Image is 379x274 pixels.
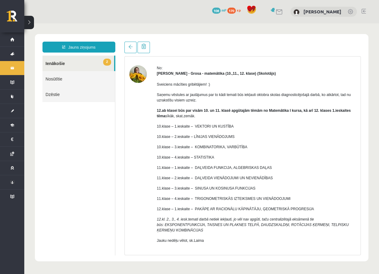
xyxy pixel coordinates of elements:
a: 2Ienākošie [18,32,90,48]
p: 11.klase – 3.ieskaite – SINUSA UN KOSINUSA FUNKCIJAS [133,162,332,168]
a: Jauns ziņojums [18,18,91,29]
em: 12.kl. 2., 3., 4. iesk.temati darbā netiek iekļauti, jo vēl nav apgūti, taču centralizētajā eksām... [133,194,325,209]
p: sīkāk, skat.zemāk. [133,84,332,95]
strong: [PERSON_NAME] - Grosa - matemātika (10.,11., 12. klase) (Skolotājs) [133,48,252,52]
p: 10.klase – 1.ieskaite – VEKTORI UN KUSTĪBA [133,100,332,106]
strong: 12.ab klasei būs par visām 10. un 11. klasē apgūtajām tēmām no Matemātika I kursa, kā arī 12. kla... [133,85,327,95]
p: Jauku nedēļu vēlot, sk.Laima [133,214,332,220]
a: 170 xp [227,8,244,12]
img: Nikoletta Gruzdiņa [293,9,299,15]
a: Nosūtītie [18,48,91,63]
img: Laima Tukāne - Grosa - matemātika (10.,11., 12. klase) [105,42,123,60]
a: Dzēstie [18,63,91,79]
p: 10.klase – 3.ieskaite – KOMBINATORIKA, VARBŪTĪBA [133,121,332,126]
p: 11.klase – 2.ieskaite – DAĻVEIDA VIENĀDOJUMI UN NEVIENĀDĪBAS [133,152,332,157]
span: 2 [79,35,87,42]
p: 11.klase – 4.ieskaite – TRIGONOMETRISKĀS IZTEIKSMES UN VIENĀDOOJUMI [133,173,332,178]
p: 10.klase – 2.ieskaite – LĪNIJAS VIENĀDOJUMS [133,111,332,116]
p: Saņemu vēstules ar jautājumus par to kādi temati būs iekļauti oktobra skolas diagnosticējošajā da... [133,69,332,80]
p: 10.klase – 4.ieskaite – STATISTIKA [133,131,332,137]
p: 11.klase – 1.ieskaite – DAĻVEIDA FUNKCIJA, ALGEBRISKAS DAĻAS [133,142,332,147]
a: Rīgas 1. Tālmācības vidusskola [7,11,24,26]
a: 108 mP [212,8,226,12]
span: mP [222,8,226,12]
span: 170 [227,8,236,14]
p: Sveiciens mācīties gribētājiem! :) [133,58,332,64]
span: 108 [212,8,221,14]
div: No: [133,42,332,47]
a: [PERSON_NAME] [303,9,341,15]
span: xp [237,8,241,12]
p: 12.klase – 1.ieskaite – PAKĀPE AR RACIONĀLU KĀPINĀTĀJU, ĢEOMETRISKĀ PROGRESIJA [133,183,332,188]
